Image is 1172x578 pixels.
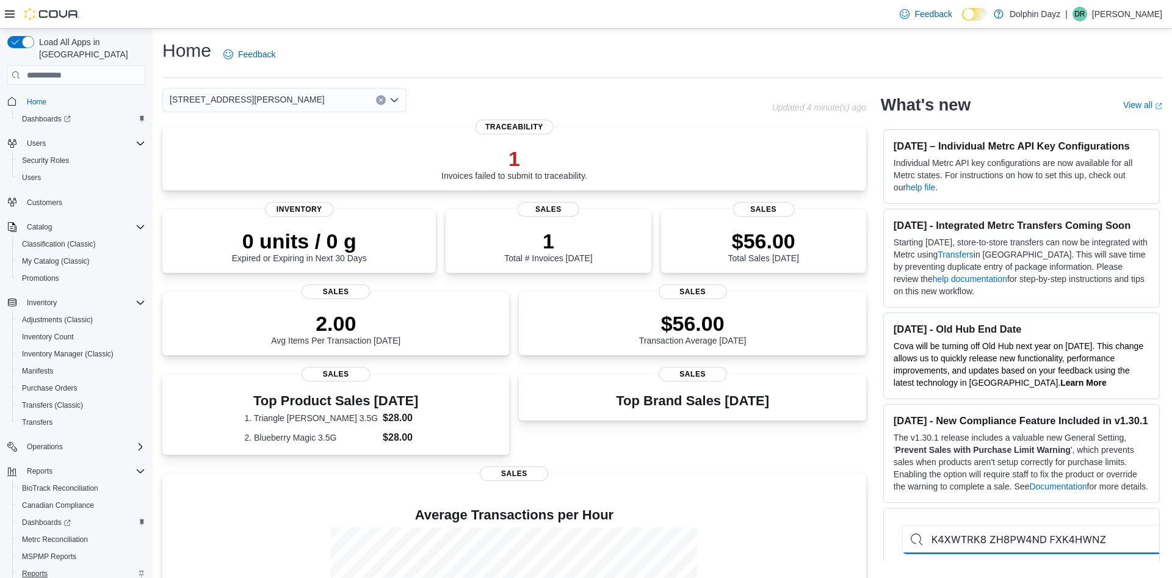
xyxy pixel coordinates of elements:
[894,414,1149,427] h3: [DATE] - New Compliance Feature Included in v1.30.1
[244,432,378,444] dt: 2. Blueberry Magic 3.5G
[17,330,145,344] span: Inventory Count
[17,515,145,530] span: Dashboards
[22,349,114,359] span: Inventory Manager (Classic)
[504,229,592,263] div: Total # Invoices [DATE]
[17,481,145,496] span: BioTrack Reconciliation
[27,222,52,232] span: Catalog
[17,312,98,327] a: Adjustments (Classic)
[34,36,145,60] span: Load All Apps in [GEOGRAPHIC_DATA]
[12,311,150,328] button: Adjustments (Classic)
[17,498,145,513] span: Canadian Compliance
[170,92,325,107] span: [STREET_ADDRESS][PERSON_NAME]
[244,412,378,424] dt: 1. Triangle [PERSON_NAME] 3.5G
[639,311,747,336] p: $56.00
[172,508,856,522] h4: Average Transactions per Hour
[17,347,118,361] a: Inventory Manager (Classic)
[383,411,427,425] dd: $28.00
[17,254,145,269] span: My Catalog (Classic)
[772,103,866,112] p: Updated 4 minute(s) ago
[22,535,88,544] span: Metrc Reconciliation
[22,464,145,479] span: Reports
[12,270,150,287] button: Promotions
[17,237,145,251] span: Classification (Classic)
[22,156,69,165] span: Security Roles
[22,95,51,109] a: Home
[22,383,78,393] span: Purchase Orders
[895,445,1071,455] strong: Prevent Sales with Purchase Limit Warning
[17,381,145,396] span: Purchase Orders
[302,284,370,299] span: Sales
[162,38,211,63] h1: Home
[441,146,587,171] p: 1
[12,480,150,497] button: BioTrack Reconciliation
[894,236,1149,297] p: Starting [DATE], store-to-store transfers can now be integrated with Metrc using in [GEOGRAPHIC_D...
[17,347,145,361] span: Inventory Manager (Classic)
[22,332,74,342] span: Inventory Count
[12,345,150,363] button: Inventory Manager (Classic)
[22,439,145,454] span: Operations
[22,239,96,249] span: Classification (Classic)
[22,483,98,493] span: BioTrack Reconciliation
[17,532,93,547] a: Metrc Reconciliation
[232,229,367,253] p: 0 units / 0 g
[22,464,57,479] button: Reports
[17,237,101,251] a: Classification (Classic)
[1010,7,1060,21] p: Dolphin Dayz
[12,328,150,345] button: Inventory Count
[441,146,587,181] div: Invoices failed to submit to traceability.
[733,202,794,217] span: Sales
[17,153,74,168] a: Security Roles
[1092,7,1162,21] p: [PERSON_NAME]
[17,271,145,286] span: Promotions
[2,294,150,311] button: Inventory
[12,236,150,253] button: Classification (Classic)
[12,253,150,270] button: My Catalog (Classic)
[1060,378,1106,388] a: Learn More
[27,466,52,476] span: Reports
[17,415,145,430] span: Transfers
[22,195,145,210] span: Customers
[22,93,145,109] span: Home
[27,198,62,208] span: Customers
[383,430,427,445] dd: $28.00
[17,498,99,513] a: Canadian Compliance
[17,515,76,530] a: Dashboards
[22,500,94,510] span: Canadian Compliance
[1029,482,1087,491] a: Documentation
[12,380,150,397] button: Purchase Orders
[933,274,1007,284] a: help documentation
[894,341,1143,388] span: Cova will be turning off Old Hub next year on [DATE]. This change allows us to quickly release ne...
[219,42,280,67] a: Feedback
[1123,100,1162,110] a: View allExternal link
[894,140,1149,152] h3: [DATE] – Individual Metrc API Key Configurations
[302,367,370,381] span: Sales
[376,95,386,105] button: Clear input
[244,394,427,408] h3: Top Product Sales [DATE]
[17,532,145,547] span: Metrc Reconciliation
[894,432,1149,493] p: The v1.30.1 release includes a valuable new General Setting, ' ', which prevents sales when produ...
[27,442,63,452] span: Operations
[22,295,145,310] span: Inventory
[17,112,76,126] a: Dashboards
[2,438,150,455] button: Operations
[22,220,57,234] button: Catalog
[17,398,145,413] span: Transfers (Classic)
[265,202,333,217] span: Inventory
[17,170,145,185] span: Users
[22,400,83,410] span: Transfers (Classic)
[639,311,747,345] div: Transaction Average [DATE]
[938,250,974,259] a: Transfers
[24,8,79,20] img: Cova
[616,394,769,408] h3: Top Brand Sales [DATE]
[22,315,93,325] span: Adjustments (Classic)
[894,219,1149,231] h3: [DATE] - Integrated Metrc Transfers Coming Soon
[2,463,150,480] button: Reports
[906,182,935,192] a: help file
[232,229,367,263] div: Expired or Expiring in Next 30 Days
[271,311,400,336] p: 2.00
[17,330,79,344] a: Inventory Count
[17,481,103,496] a: BioTrack Reconciliation
[12,548,150,565] button: MSPMP Reports
[17,364,58,378] a: Manifests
